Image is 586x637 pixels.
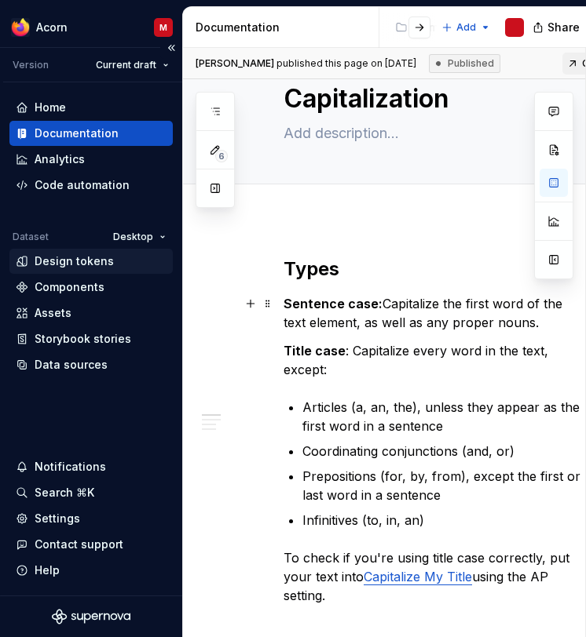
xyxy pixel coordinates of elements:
button: Add [437,16,496,38]
strong: Title case [284,343,346,359]
button: Collapse sidebar [160,37,182,59]
button: Help [9,558,173,583]
button: Contact support [9,532,173,557]
div: Settings [35,511,80,526]
a: Assets [9,300,173,326]
button: Current draft [89,54,176,76]
div: Components [35,279,104,295]
div: Assets [35,305,71,321]
a: Data sources [9,352,173,377]
a: Analytics [9,147,173,172]
button: AcornM [3,10,179,44]
a: Home [9,95,173,120]
strong: Sentence case: [284,296,383,311]
a: Components [9,275,173,300]
div: Analytics [35,151,85,167]
span: Desktop [113,231,153,243]
div: Home [35,100,66,115]
div: Design tokens [35,253,114,269]
span: Share [548,20,580,35]
div: Acorn [36,20,68,35]
div: Help [35,562,60,578]
div: Documentation [35,126,119,141]
img: 894890ef-b4b9-4142-abf4-a08b65caed53.png [11,18,30,37]
div: Published [429,54,500,73]
span: Current draft [96,59,156,71]
div: Notifications [35,459,106,475]
div: Version [13,59,49,71]
a: Settings [9,506,173,531]
span: [PERSON_NAME] [196,57,274,69]
button: Search ⌘K [9,480,173,505]
a: Storybook stories [9,326,173,351]
span: published this page on [DATE] [196,57,416,70]
button: Notifications [9,454,173,479]
a: Code automation [9,173,173,198]
div: Data sources [35,357,108,373]
div: Storybook stories [35,331,131,347]
div: Code automation [35,177,130,193]
span: Add [456,21,476,34]
div: Search ⌘K [35,485,94,500]
span: 6 [215,150,228,162]
div: Page tree [389,12,434,43]
button: Desktop [106,226,173,248]
a: Capitalize My Title [364,569,472,584]
div: Documentation [196,20,372,35]
div: Dataset [13,231,49,243]
div: M [159,21,167,34]
svg: Supernova Logo [52,609,130,624]
a: Documentation [9,121,173,146]
a: Design tokens [9,249,173,274]
div: Contact support [35,537,123,552]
